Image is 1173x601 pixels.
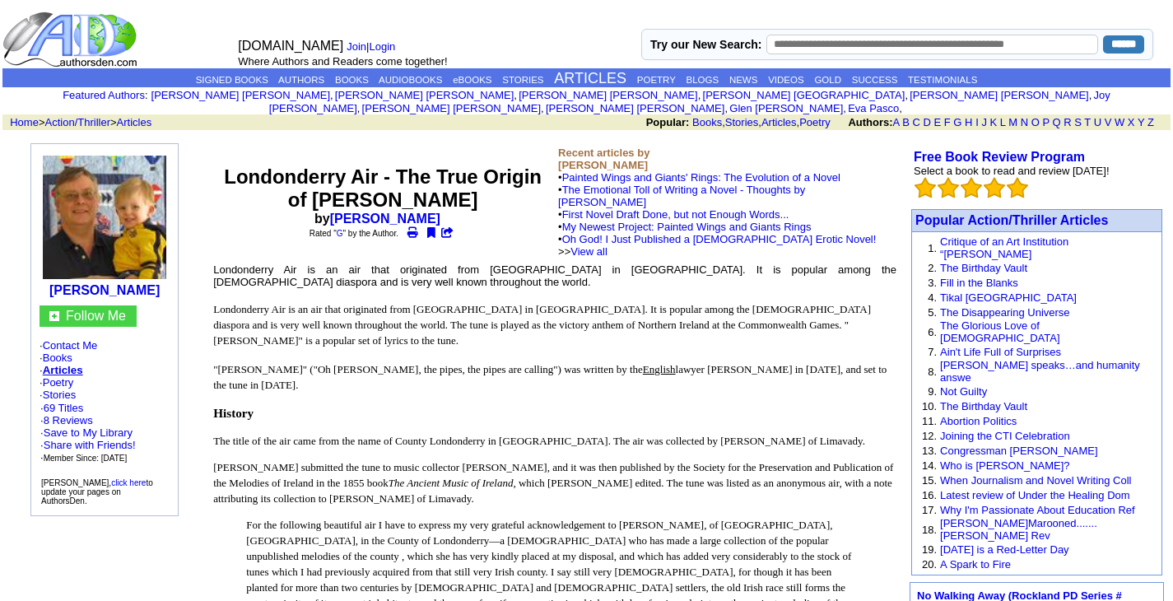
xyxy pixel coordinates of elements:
a: Popular Action/Thriller Articles [915,213,1108,227]
a: Follow Me [66,309,126,323]
font: [PERSON_NAME], to update your pages on AuthorsDen. [41,478,153,505]
a: First Novel Draft Done, but not Enough Words... [562,208,789,221]
a: J [981,116,987,128]
font: i [908,91,910,100]
a: [PERSON_NAME] [PERSON_NAME] [910,89,1088,101]
font: i [1092,91,1093,100]
a: The Birthday Vault [940,262,1027,274]
a: G [953,116,961,128]
a: I [975,116,979,128]
a: SIGNED BOOKS [196,75,268,85]
a: Stories [725,116,758,128]
label: Try our New Search: [650,38,761,51]
a: [PERSON_NAME] speaks…and humanity answe [940,359,1140,384]
font: 18. [922,524,937,536]
font: i [544,105,546,114]
a: C [912,116,919,128]
font: 16. [922,489,937,501]
font: Select a book to read and review [DATE]! [914,165,1110,177]
a: N [1021,116,1028,128]
a: Oh God! I Just Published a [DEMOGRAPHIC_DATA] Erotic Novel! [562,233,877,245]
p: The title of the air came from the name of County Londonderry in [GEOGRAPHIC_DATA]. The air was c... [213,433,896,449]
a: P [1042,116,1049,128]
a: Join [347,40,366,53]
a: G [337,229,343,238]
a: Eva Pasco [848,102,899,114]
font: 10. [922,400,937,412]
a: [PERSON_NAME] [PERSON_NAME] [546,102,724,114]
img: bigemptystars.png [938,177,959,198]
a: K [990,116,998,128]
a: [PERSON_NAME] [PERSON_NAME] [519,89,697,101]
font: • [558,171,876,258]
a: [DATE] is a Red-Letter Day [940,543,1069,556]
a: The Emotional Toll of Writing a Novel - Thoughts by [PERSON_NAME] [558,184,805,208]
font: · · · · · [40,339,170,464]
a: SUCCESS [852,75,898,85]
a: When Journalism and Novel Writing Coll [940,474,1131,487]
img: bigemptystars.png [915,177,936,198]
a: X [1128,116,1135,128]
font: 19. [922,543,937,556]
a: STORIES [502,75,543,85]
span: English [643,363,676,375]
font: 14. [922,459,937,472]
p: [PERSON_NAME] submitted the tune to music collector [PERSON_NAME], and it was then published by t... [213,459,896,506]
a: BOOKS [335,75,369,85]
font: 3. [928,277,937,289]
a: 69 Titles [44,402,83,414]
font: i [701,91,702,100]
a: GOLD [814,75,841,85]
a: Articles [43,364,83,376]
a: O [1031,116,1040,128]
font: Rated " " by the Author. [310,229,398,238]
a: NEWS [729,75,758,85]
a: Not Guilty [940,385,987,398]
a: [PERSON_NAME] [PERSON_NAME] [151,89,330,101]
a: Y [1138,116,1144,128]
a: [PERSON_NAME]Marooned.......[PERSON_NAME] Rev [940,517,1097,542]
font: i [902,105,904,114]
a: [PERSON_NAME] [GEOGRAPHIC_DATA] [703,89,905,101]
font: i [333,91,335,100]
a: Painted Wings and Giants' Rings: The Evolution of a Novel [562,171,840,184]
a: [PERSON_NAME] [49,283,160,297]
font: 7. [928,346,937,358]
a: Joy [PERSON_NAME] [269,89,1110,114]
font: 8. [928,366,937,378]
a: My Newest Project: Painted Wings and Giants Rings [562,221,812,233]
a: S [1074,116,1082,128]
font: 13. [922,445,937,457]
a: click here [111,478,146,487]
font: Londonderry Air is an air that originated from [GEOGRAPHIC_DATA] in [GEOGRAPHIC_DATA]. It is popu... [213,263,896,288]
a: Poetry [43,376,74,389]
font: Londonderry Air - The True Origin of [PERSON_NAME] [224,165,542,211]
img: gc.jpg [49,311,59,321]
img: bigemptystars.png [984,177,1005,198]
font: i [517,91,519,100]
font: 15. [922,474,937,487]
b: Popular: [646,116,690,128]
h3: History [213,405,896,421]
a: Who is [PERSON_NAME]? [940,459,1070,472]
a: Why I'm Passionate About Education Ref [940,504,1135,516]
img: bigemptystars.png [1007,177,1028,198]
font: 11. [922,415,937,427]
font: · · [40,402,136,464]
a: Free Book Review Program [914,150,1085,164]
a: F [944,116,951,128]
font: i [728,105,729,114]
span: Londonderry Air is an air that originated from [GEOGRAPHIC_DATA] in [GEOGRAPHIC_DATA]. It is popu... [213,303,871,347]
font: 6. [928,326,937,338]
font: , , , , , , , , , , [151,89,1110,114]
a: Save to My Library [44,426,133,439]
img: 96811.jpg [43,156,166,279]
a: [PERSON_NAME] [PERSON_NAME] [335,89,514,101]
a: TESTIMONIALS [908,75,977,85]
font: 17. [922,504,937,516]
a: BLOGS [686,75,719,85]
a: Books [43,352,72,364]
a: T [1084,116,1091,128]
